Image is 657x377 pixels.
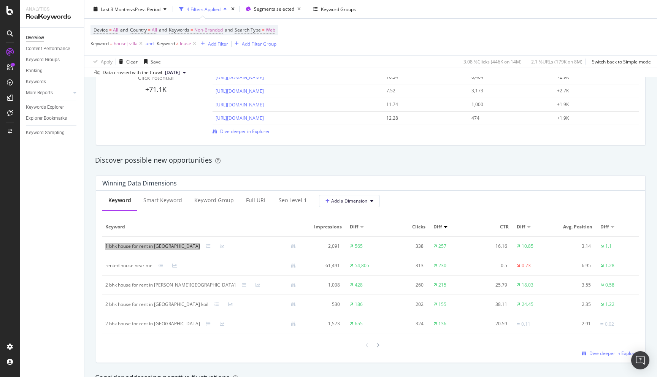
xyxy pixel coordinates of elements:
button: Segments selected [243,3,304,15]
span: CTR [475,223,509,230]
div: 2 bhk house for rent in arumbakkam [105,320,200,327]
div: 257 [438,243,446,250]
span: and [120,27,128,33]
div: 155 [438,301,446,308]
a: Keyword Sampling [26,129,79,137]
div: 54,805 [355,262,369,269]
div: 530 [308,301,340,308]
button: Apply [90,55,113,68]
span: ≠ [176,40,179,47]
span: = [110,40,113,47]
div: Keyword Groups [26,56,60,64]
div: seo Level 1 [279,196,307,204]
div: 11.74 [386,101,457,108]
span: Diff [350,223,358,230]
a: [URL][DOMAIN_NAME] [216,88,264,94]
div: Keyword [108,196,131,204]
div: 2.1 % URLs ( 179K on 8M ) [531,58,582,65]
button: Last 3 MonthsvsPrev. Period [90,3,170,15]
div: 24.45 [522,301,533,308]
button: Clear [116,55,138,68]
a: [URL][DOMAIN_NAME] [216,115,264,121]
div: Open Intercom Messenger [631,351,649,369]
span: Diff [517,223,525,230]
div: Discover possible new opportunities [95,155,646,165]
div: 324 [392,320,424,327]
div: 7.52 [386,87,457,94]
div: Switch back to Simple mode [592,58,651,65]
div: 16.16 [475,243,507,250]
div: 38.11 [475,301,507,308]
span: Clicks [392,223,425,230]
span: = [190,27,193,33]
div: 338 [392,243,424,250]
div: +1.9K [557,101,628,108]
button: and [146,40,154,47]
div: Content Performance [26,45,70,53]
div: 3.08 % Clicks ( 446K on 14M ) [463,58,522,65]
div: 61,491 [308,262,340,269]
div: Keywords [26,78,46,86]
div: Add Filter Group [242,40,276,47]
div: Overview [26,34,44,42]
div: 565 [355,243,363,250]
span: +71.1K [145,85,167,94]
div: Smart Keyword [143,196,182,204]
div: Keywords Explorer [26,103,64,111]
div: 1,008 [308,282,340,288]
button: Add Filter [198,39,228,48]
div: 2 bhk house for rent in frazer town [105,282,236,288]
button: Add a Dimension [319,195,380,207]
a: Dive deeper in Explorer [213,128,270,135]
a: Overview [26,34,79,42]
div: 0.11 [521,321,530,328]
div: 2.35 [559,301,590,308]
div: Full URL [246,196,267,204]
div: Keyword Sampling [26,129,65,137]
div: 16.34 [386,74,457,81]
div: More Reports [26,89,53,97]
div: 0.5 [475,262,507,269]
div: Analytics [26,6,78,13]
span: Last 3 Months [101,6,130,12]
div: 18.03 [522,282,533,288]
a: [URL][DOMAIN_NAME] [216,101,264,108]
span: Add a Dimension [325,198,367,204]
span: Diff [433,223,442,230]
div: 4 Filters Applied [187,6,221,12]
button: Switch back to Simple mode [589,55,651,68]
div: 215 [438,282,446,288]
div: Apply [101,58,113,65]
span: = [109,27,112,33]
span: Keyword [157,40,175,47]
span: = [148,27,151,33]
span: Avg. Position [559,223,592,230]
a: Ranking [26,67,79,75]
img: Equal [600,323,603,325]
div: 2,091 [308,243,340,250]
div: +2.9K [557,74,628,81]
div: 1.28 [605,262,614,269]
span: lease [180,38,191,49]
a: More Reports [26,89,71,97]
span: = [262,27,265,33]
div: Save [151,58,161,65]
div: 186 [355,301,363,308]
div: rented house near me [105,262,152,269]
span: Click Potential [138,74,174,81]
div: 313 [392,262,424,269]
span: and [159,27,167,33]
div: 3.55 [559,282,590,288]
span: Non-Branded [194,25,223,35]
div: +1.9K [557,115,628,122]
span: Impressions [308,223,342,230]
a: Content Performance [26,45,79,53]
div: Keyword Group [194,196,234,204]
div: 136 [438,320,446,327]
div: Ranking [26,67,43,75]
div: 0.73 [522,262,531,269]
div: times [230,5,236,13]
span: house|villa [114,38,138,49]
span: Device [94,27,108,33]
span: and [225,27,233,33]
